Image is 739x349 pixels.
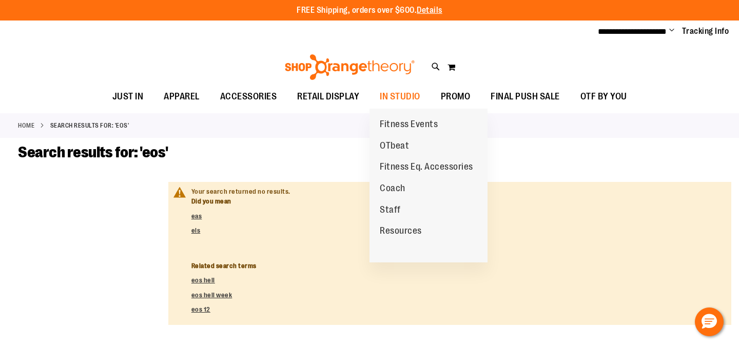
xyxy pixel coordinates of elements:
[102,85,154,109] a: JUST IN
[669,26,674,36] button: Account menu
[580,85,627,108] span: OTF BY YOU
[297,85,359,108] span: RETAIL DISPLAY
[191,261,724,271] dt: Related search terms
[18,143,168,161] span: Search results for: 'eos'
[210,85,287,109] a: ACCESSORIES
[380,225,422,238] span: Resources
[491,85,560,108] span: FINAL PUSH SALE
[18,121,34,130] a: Home
[287,85,369,109] a: RETAIL DISPLAY
[369,156,483,178] a: Fitness Eq. Accessories
[191,305,210,313] a: eos 12
[480,85,570,109] a: FINAL PUSH SALE
[695,307,724,336] button: Hello, have a question? Let’s chat.
[380,204,401,217] span: Staff
[369,114,448,135] a: Fitness Events
[369,109,488,262] ul: IN STUDIO
[50,121,129,130] strong: Search results for: 'eos'
[682,26,729,37] a: Tracking Info
[369,199,411,221] a: Staff
[164,85,200,108] span: APPAREL
[417,6,442,15] a: Details
[369,220,432,242] a: Resources
[380,119,438,132] span: Fitness Events
[431,85,481,109] a: PROMO
[380,161,473,174] span: Fitness Eq. Accessories
[380,85,420,108] span: IN STUDIO
[369,135,419,157] a: OTbeat
[191,197,724,207] dt: Did you mean
[153,85,210,109] a: APPAREL
[220,85,277,108] span: ACCESSORIES
[112,85,144,108] span: JUST IN
[191,187,724,315] div: Your search returned no results.
[191,291,232,299] a: eos hell week
[369,178,416,199] a: Coach
[380,183,405,196] span: Coach
[441,85,471,108] span: PROMO
[570,85,637,109] a: OTF BY YOU
[283,54,416,80] img: Shop Orangetheory
[369,85,431,109] a: IN STUDIO
[191,227,201,234] a: els
[297,5,442,16] p: FREE Shipping, orders over $600.
[191,276,215,284] a: eos hell
[191,212,202,220] a: eas
[380,140,409,153] span: OTbeat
